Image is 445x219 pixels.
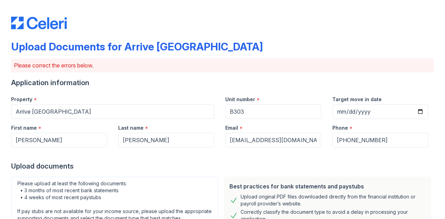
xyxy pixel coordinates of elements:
[11,40,263,53] div: Upload Documents for Arrive [GEOGRAPHIC_DATA]
[118,124,144,131] label: Last name
[229,182,426,190] div: Best practices for bank statements and paystubs
[11,17,67,29] img: CE_Logo_Blue-a8612792a0a2168367f1c8372b55b34899dd931a85d93a1a3d3e32e68fde9ad4.png
[332,124,348,131] label: Phone
[14,61,431,70] p: Please correct the errors below.
[332,96,382,103] label: Target move in date
[241,193,426,207] div: Upload original PDF files downloaded directly from the financial institution or payroll provider’...
[11,96,32,103] label: Property
[11,161,434,171] div: Upload documents
[11,78,434,88] div: Application information
[11,124,37,131] label: First name
[225,124,238,131] label: Email
[225,96,255,103] label: Unit number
